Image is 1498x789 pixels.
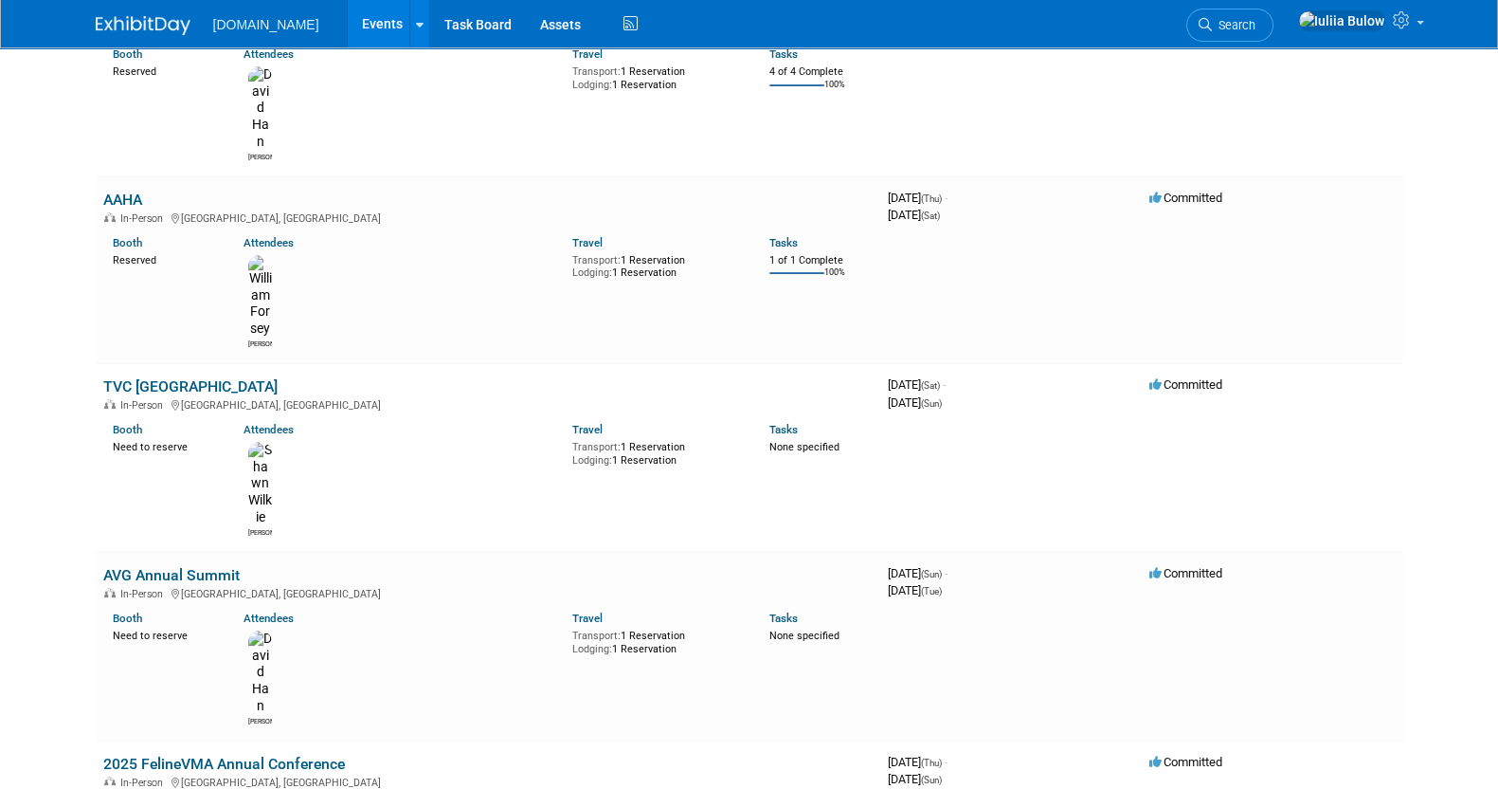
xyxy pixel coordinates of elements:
[120,212,169,225] span: In-Person
[945,191,948,205] span: -
[1149,191,1222,205] span: Committed
[888,583,942,597] span: [DATE]
[769,65,873,79] div: 4 of 4 Complete
[113,423,142,436] a: Booth
[120,399,169,412] span: In-Person
[103,377,278,395] a: TVC [GEOGRAPHIC_DATA]
[572,626,741,655] div: 1 Reservation 1 Reservation
[824,267,845,293] td: 100%
[120,777,169,789] span: In-Person
[921,211,940,221] span: (Sat)
[921,586,942,596] span: (Tue)
[103,566,240,584] a: AVG Annual Summit
[888,395,942,410] span: [DATE]
[248,631,272,715] img: David Han
[104,588,116,597] img: In-Person Event
[113,437,216,454] div: Need to reserve
[104,212,116,222] img: In-Person Event
[572,437,741,467] div: 1 Reservation 1 Reservation
[921,380,940,391] span: (Sat)
[921,398,942,409] span: (Sun)
[572,47,603,61] a: Travel
[945,755,948,769] span: -
[1149,755,1222,769] span: Committed
[769,47,798,61] a: Tasks
[248,715,272,726] div: David Han
[96,16,190,35] img: ExhibitDay
[1149,566,1222,580] span: Committed
[1149,377,1222,392] span: Committed
[103,191,142,209] a: AAHA
[572,423,603,436] a: Travel
[1186,9,1273,42] a: Search
[769,441,839,453] span: None specified
[824,80,845,105] td: 100%
[572,79,612,91] span: Lodging:
[104,399,116,409] img: In-Person Event
[244,47,294,61] a: Attendees
[921,569,942,579] span: (Sun)
[888,755,948,769] span: [DATE]
[248,255,272,338] img: William Forsey
[248,338,272,349] div: William Forsey
[572,65,621,78] span: Transport:
[104,777,116,786] img: In-Person Event
[113,236,142,249] a: Booth
[769,236,798,249] a: Tasks
[103,210,873,225] div: [GEOGRAPHIC_DATA], [GEOGRAPHIC_DATA]
[113,612,142,625] a: Booth
[572,266,612,279] span: Lodging:
[943,377,946,392] span: -
[113,626,216,643] div: Need to reserve
[572,254,621,266] span: Transport:
[888,772,942,786] span: [DATE]
[572,62,741,91] div: 1 Reservation 1 Reservation
[921,775,942,785] span: (Sun)
[888,566,948,580] span: [DATE]
[769,612,798,625] a: Tasks
[572,454,612,467] span: Lodging:
[103,585,873,600] div: [GEOGRAPHIC_DATA], [GEOGRAPHIC_DATA]
[113,47,142,61] a: Booth
[120,588,169,600] span: In-Person
[113,62,216,79] div: Reserved
[572,236,603,249] a: Travel
[244,236,294,249] a: Attendees
[888,377,946,392] span: [DATE]
[572,643,612,655] span: Lodging:
[572,441,621,453] span: Transport:
[572,250,741,280] div: 1 Reservation 1 Reservation
[113,250,216,267] div: Reserved
[248,442,272,526] img: Shawn Wilkie
[769,423,798,436] a: Tasks
[888,208,940,222] span: [DATE]
[769,254,873,267] div: 1 of 1 Complete
[769,630,839,642] span: None specified
[244,612,294,625] a: Attendees
[248,151,272,162] div: David Han
[248,66,272,151] img: David Han
[103,774,873,789] div: [GEOGRAPHIC_DATA], [GEOGRAPHIC_DATA]
[921,193,942,204] span: (Thu)
[213,17,319,32] span: [DOMAIN_NAME]
[103,755,345,773] a: 2025 FelineVMA Annual Conference
[921,758,942,768] span: (Thu)
[572,612,603,625] a: Travel
[244,423,294,436] a: Attendees
[945,566,948,580] span: -
[888,191,948,205] span: [DATE]
[1212,18,1255,32] span: Search
[248,526,272,538] div: Shawn Wilkie
[1298,10,1385,31] img: Iuliia Bulow
[572,630,621,642] span: Transport:
[103,396,873,412] div: [GEOGRAPHIC_DATA], [GEOGRAPHIC_DATA]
